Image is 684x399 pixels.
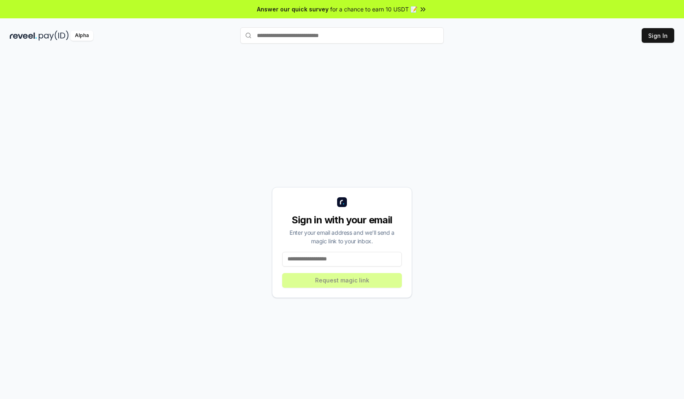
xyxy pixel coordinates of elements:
[337,197,347,207] img: logo_small
[10,31,37,41] img: reveel_dark
[642,28,674,43] button: Sign In
[330,5,417,13] span: for a chance to earn 10 USDT 📝
[257,5,329,13] span: Answer our quick survey
[282,228,402,245] div: Enter your email address and we’ll send a magic link to your inbox.
[282,214,402,227] div: Sign in with your email
[39,31,69,41] img: pay_id
[70,31,93,41] div: Alpha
